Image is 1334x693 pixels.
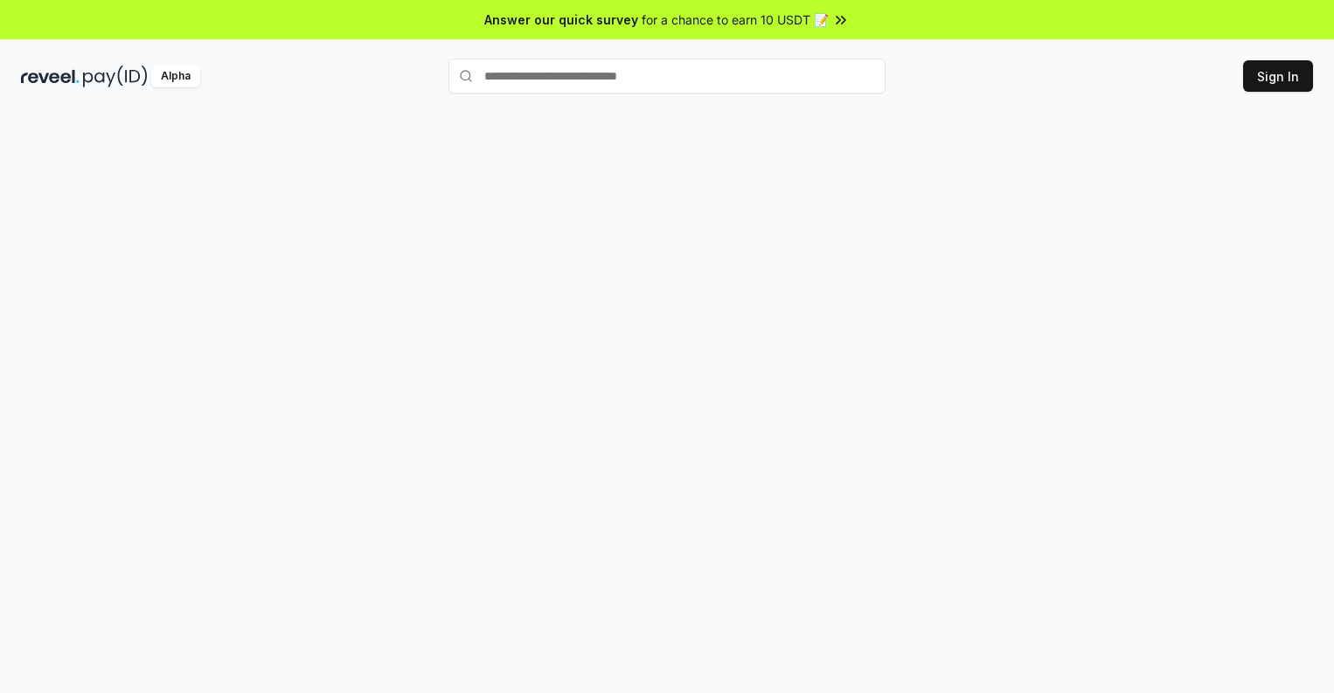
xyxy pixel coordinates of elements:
[642,10,829,29] span: for a chance to earn 10 USDT 📝
[1243,60,1313,92] button: Sign In
[151,66,200,87] div: Alpha
[484,10,638,29] span: Answer our quick survey
[21,66,80,87] img: reveel_dark
[83,66,148,87] img: pay_id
